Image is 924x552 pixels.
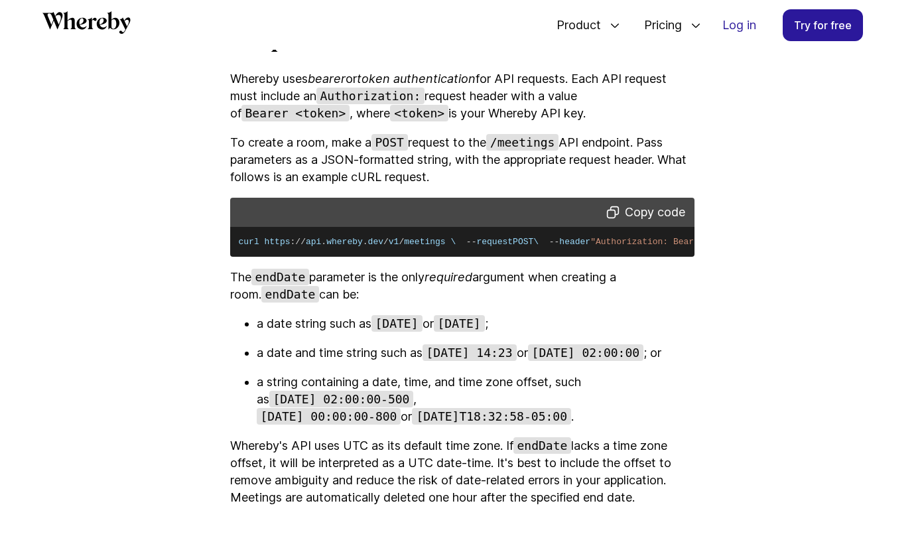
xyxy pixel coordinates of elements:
[230,269,694,303] p: The parameter is the only argument when creating a room. can be:
[371,315,423,332] code: [DATE]
[533,237,539,247] span: \
[363,237,368,247] span: .
[239,237,291,247] span: curl https
[543,3,604,47] span: Product
[257,374,694,425] p: a string containing a date, time, and time zone offset, such as , or .
[269,391,414,407] code: [DATE] 02:00:00-500
[712,10,767,40] a: Log in
[251,269,310,285] code: endDate
[513,237,533,247] span: POST
[306,237,321,247] span: api
[321,237,326,247] span: .
[528,344,644,361] code: [DATE] 02:00:00
[230,134,694,186] p: To create a room, make a request to the API endpoint. Pass parameters as a JSON-formatted string,...
[513,437,572,454] code: endDate
[257,315,694,332] p: a date string such as or ;
[602,203,689,222] button: Copy code
[291,237,296,247] span: :
[389,237,399,247] span: v1
[357,72,476,86] i: token authentication
[412,408,571,425] code: [DATE]T18:32:58-05:00
[230,437,694,506] p: Whereby's API uses UTC as its default time zone. If lacks a time zone offset, it will be interpre...
[404,237,456,247] span: meetings \
[371,134,408,151] code: POST
[434,315,485,332] code: [DATE]
[261,286,320,303] code: endDate
[300,237,306,247] span: /
[399,237,404,247] span: /
[42,11,131,38] a: Whereby
[390,105,448,121] code: <token>
[423,344,517,361] code: [DATE] 14:23
[383,237,389,247] span: /
[257,408,401,425] code: [DATE] 00:00:00-800
[466,237,477,247] span: --
[486,134,559,151] code: /meetings
[241,105,350,121] code: Bearer <token>
[631,3,685,47] span: Pricing
[549,237,560,247] span: --
[230,70,694,122] p: Whereby uses or for API requests. Each API request must include an request header with a value of...
[368,237,383,247] span: dev
[308,72,346,86] i: bearer
[783,9,863,41] a: Try for free
[316,88,425,104] code: Authorization:
[326,237,363,247] span: whereby
[476,237,513,247] span: request
[559,237,590,247] span: header
[295,237,300,247] span: /
[42,11,131,34] svg: Whereby
[257,344,694,362] p: a date and time string such as or ; or
[425,270,472,284] i: required
[590,237,797,247] span: "Authorization: Bearer $WHEREBY_API_KEY"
